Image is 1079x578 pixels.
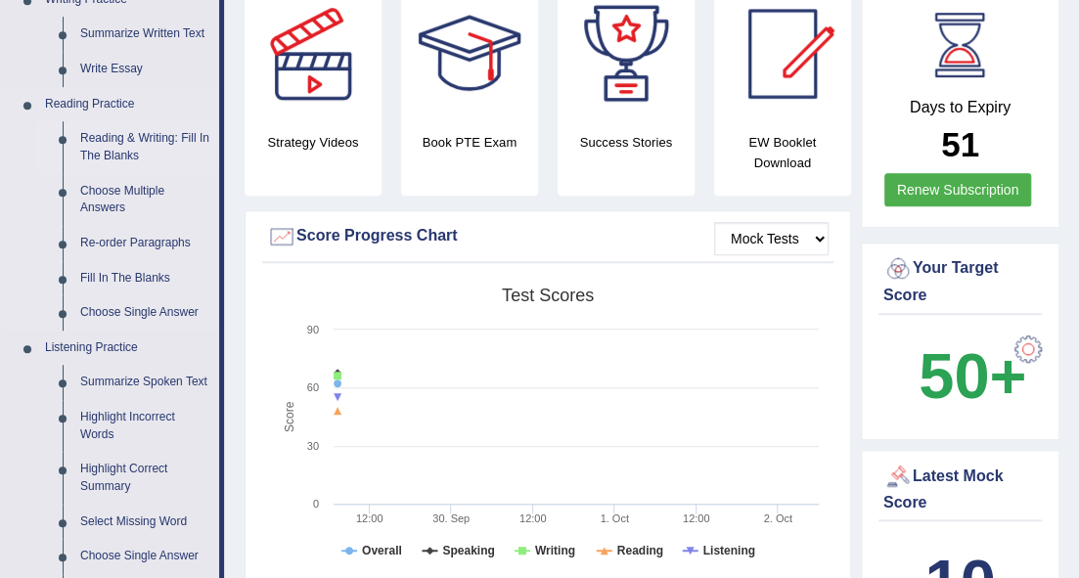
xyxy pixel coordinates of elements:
[519,512,547,524] text: 12:00
[442,544,494,557] tspan: Speaking
[535,544,575,557] tspan: Writing
[883,254,1037,307] div: Your Target Score
[71,261,219,296] a: Fill In The Blanks
[36,87,219,122] a: Reading Practice
[267,222,829,251] div: Score Progress Chart
[683,512,710,524] text: 12:00
[71,365,219,400] a: Summarize Spoken Text
[71,452,219,504] a: Highlight Correct Summary
[307,381,319,393] text: 60
[71,121,219,173] a: Reading & Writing: Fill In The Blanks
[703,544,755,557] tspan: Listening
[558,132,695,153] h4: Success Stories
[282,401,295,432] tspan: Score
[919,340,1026,412] b: 50+
[245,132,382,153] h4: Strategy Videos
[356,512,383,524] text: 12:00
[884,173,1032,206] a: Renew Subscription
[313,498,319,510] text: 0
[71,295,219,331] a: Choose Single Answer
[36,331,219,366] a: Listening Practice
[307,324,319,335] text: 90
[307,440,319,452] text: 30
[432,512,470,524] tspan: 30. Sep
[71,174,219,226] a: Choose Multiple Answers
[71,400,219,452] a: Highlight Incorrect Words
[600,512,628,524] tspan: 1. Oct
[617,544,663,557] tspan: Reading
[71,226,219,261] a: Re-order Paragraphs
[71,539,219,574] a: Choose Single Answer
[71,17,219,52] a: Summarize Written Text
[883,99,1037,116] h4: Days to Expiry
[763,512,791,524] tspan: 2. Oct
[941,125,979,163] b: 51
[883,462,1037,514] div: Latest Mock Score
[71,52,219,87] a: Write Essay
[502,286,594,305] tspan: Test scores
[71,505,219,540] a: Select Missing Word
[714,132,851,173] h4: EW Booklet Download
[401,132,538,153] h4: Book PTE Exam
[362,544,402,557] tspan: Overall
